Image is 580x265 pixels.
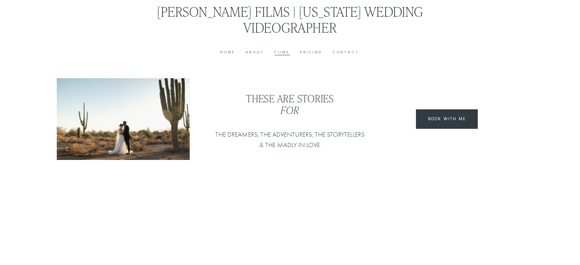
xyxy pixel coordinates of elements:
p: THE DREAMERS, THE ADVENTURERS, THE STORYTELLERS & THE MADLY IN LOVE. [214,129,367,150]
a: Films [274,50,290,56]
a: About [246,50,264,56]
a: BOOK WITH ME [416,109,478,129]
em: for [281,104,299,116]
a: Pricing [300,50,322,56]
a: [PERSON_NAME] Films | [US_STATE] Wedding Videographer [157,2,423,36]
a: Contact [333,50,360,56]
h3: THESE ARE STORIES [214,93,367,116]
a: Home [220,50,235,56]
